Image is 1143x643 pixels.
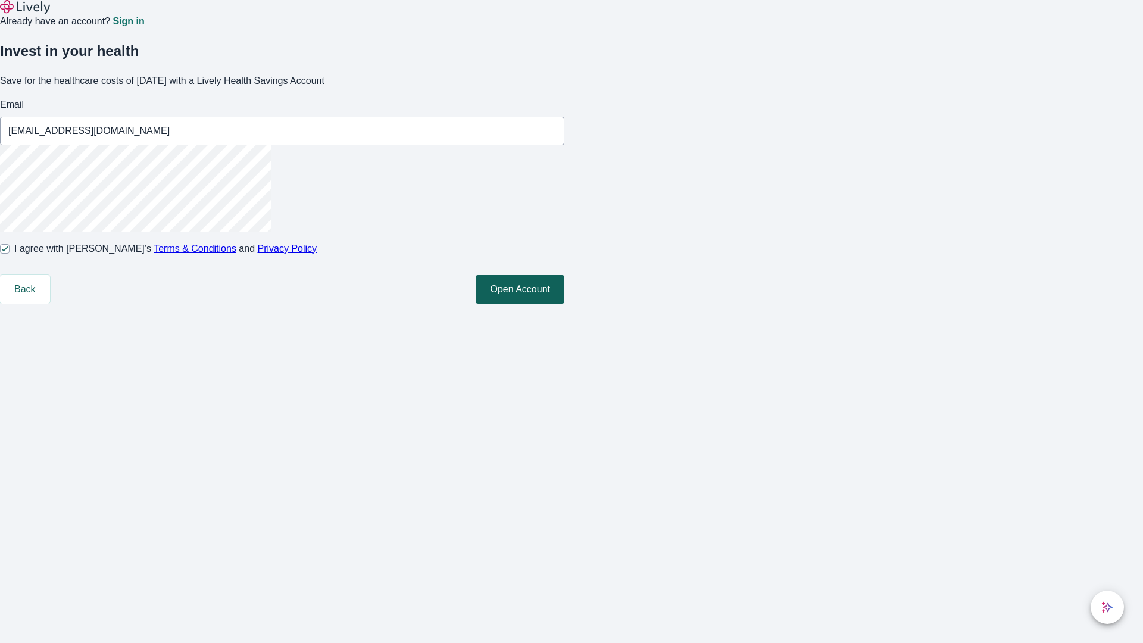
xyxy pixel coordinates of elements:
span: I agree with [PERSON_NAME]’s and [14,242,317,256]
button: chat [1091,591,1124,624]
a: Privacy Policy [258,244,317,254]
svg: Lively AI Assistant [1101,601,1113,613]
a: Terms & Conditions [154,244,236,254]
a: Sign in [113,17,144,26]
button: Open Account [476,275,564,304]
